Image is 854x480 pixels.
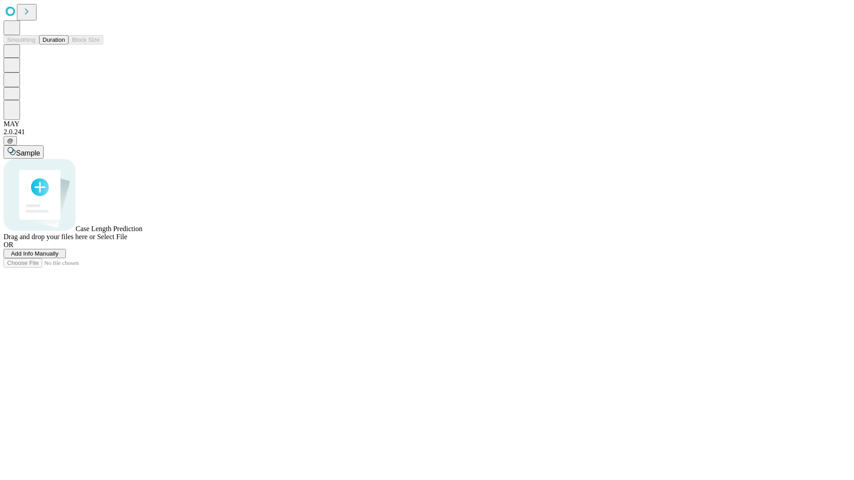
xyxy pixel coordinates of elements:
[4,120,850,128] div: MAY
[4,35,39,44] button: Smoothing
[7,137,13,144] span: @
[39,35,68,44] button: Duration
[68,35,103,44] button: Block Size
[4,128,850,136] div: 2.0.241
[4,233,95,240] span: Drag and drop your files here or
[97,233,127,240] span: Select File
[76,225,142,232] span: Case Length Prediction
[16,149,40,157] span: Sample
[11,250,59,257] span: Add Info Manually
[4,241,13,248] span: OR
[4,136,17,145] button: @
[4,145,44,159] button: Sample
[4,249,66,258] button: Add Info Manually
